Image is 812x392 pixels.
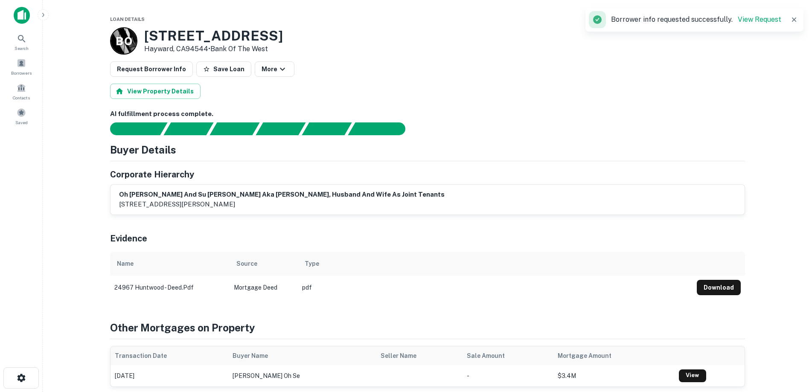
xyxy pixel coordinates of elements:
[611,15,781,25] p: Borrower info requested successfully.
[196,61,251,77] button: Save Loan
[110,84,201,99] button: View Property Details
[769,324,812,365] iframe: Chat Widget
[228,346,376,365] th: Buyer Name
[144,28,283,44] h3: [STREET_ADDRESS]
[15,119,28,126] span: Saved
[697,280,741,295] button: Download
[210,45,268,53] a: Bank Of The West
[110,232,147,245] h5: Evidence
[14,7,30,24] img: capitalize-icon.png
[110,27,137,55] a: B O
[210,122,259,135] div: Documents found, AI parsing details...
[15,45,29,52] span: Search
[110,320,745,335] h4: Other Mortgages on Property
[230,276,298,299] td: Mortgage Deed
[110,276,230,299] td: 24967 huntwood - deed.pdf
[298,252,693,276] th: Type
[228,365,376,386] td: [PERSON_NAME] oh se
[302,122,352,135] div: Principals found, still searching for contact information. This may take time...
[298,276,693,299] td: pdf
[11,70,32,76] span: Borrowers
[13,94,30,101] span: Contacts
[3,105,40,128] a: Saved
[110,252,745,299] div: scrollable content
[117,258,134,269] div: Name
[119,190,445,200] h6: oh [PERSON_NAME] and su [PERSON_NAME] aka [PERSON_NAME], husband and wife as joint tenants
[110,252,230,276] th: Name
[110,168,194,181] h5: Corporate Hierarchy
[256,122,306,135] div: Principals found, AI now looking for contact information...
[144,44,283,54] p: Hayward, CA94544 •
[553,365,675,386] td: $3.4M
[116,33,131,49] p: B O
[376,346,463,365] th: Seller Name
[236,258,257,269] div: Source
[3,55,40,78] a: Borrowers
[119,199,445,209] p: [STREET_ADDRESS][PERSON_NAME]
[3,30,40,53] a: Search
[738,15,781,23] a: View Request
[463,346,553,365] th: Sale Amount
[110,109,745,119] h6: AI fulfillment process complete.
[110,142,176,157] h4: Buyer Details
[305,258,319,269] div: Type
[110,17,145,22] span: Loan Details
[348,122,416,135] div: AI fulfillment process complete.
[111,346,229,365] th: Transaction Date
[3,80,40,103] a: Contacts
[255,61,294,77] button: More
[463,365,553,386] td: -
[111,365,229,386] td: [DATE]
[553,346,675,365] th: Mortgage Amount
[163,122,213,135] div: Your request is received and processing...
[679,369,706,382] a: View
[100,122,164,135] div: Sending borrower request to AI...
[110,61,193,77] button: Request Borrower Info
[230,252,298,276] th: Source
